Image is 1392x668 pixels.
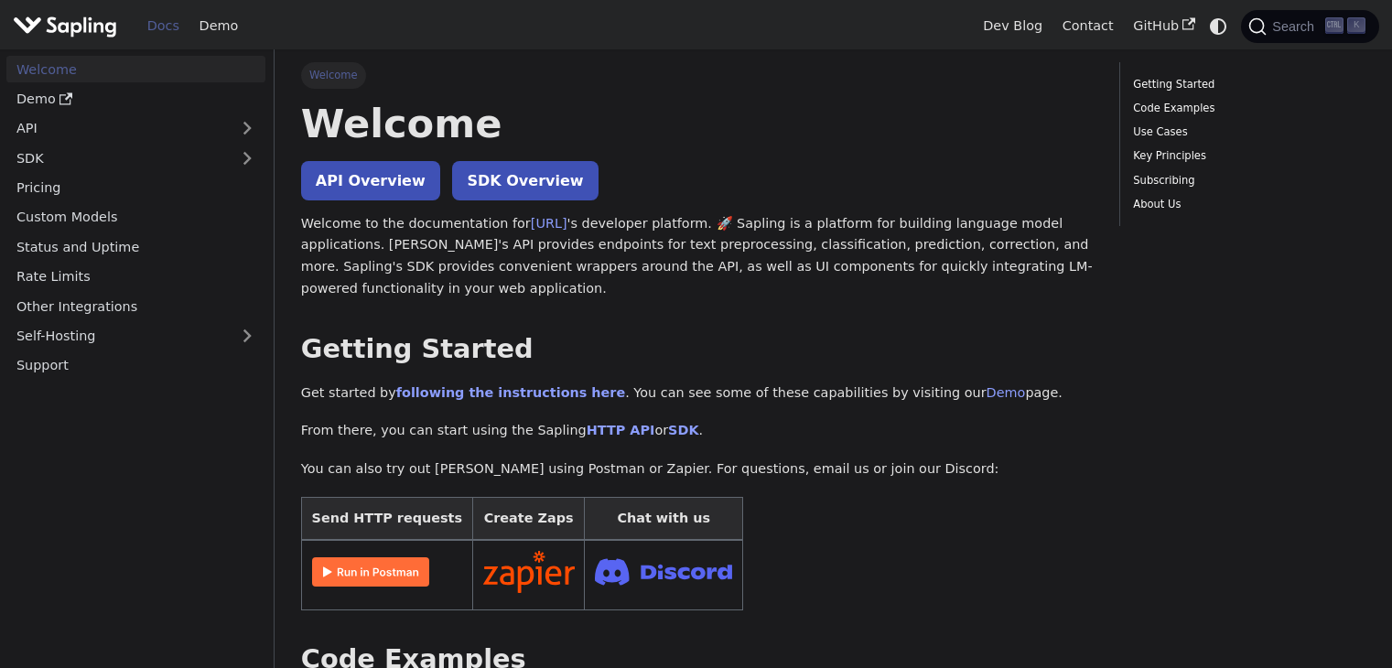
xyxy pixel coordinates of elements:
[229,115,265,142] button: Expand sidebar category 'API'
[531,216,567,231] a: [URL]
[1267,19,1325,34] span: Search
[13,13,117,39] img: Sapling.ai
[301,382,1093,404] p: Get started by . You can see some of these capabilities by visiting our page.
[6,323,265,350] a: Self-Hosting
[6,233,265,260] a: Status and Uptime
[13,13,124,39] a: Sapling.ai
[301,62,1093,88] nav: Breadcrumbs
[301,497,472,540] th: Send HTTP requests
[6,264,265,290] a: Rate Limits
[396,385,625,400] a: following the instructions here
[973,12,1052,40] a: Dev Blog
[1205,13,1232,39] button: Switch between dark and light mode (currently system mode)
[301,161,440,200] a: API Overview
[1133,76,1359,93] a: Getting Started
[987,385,1026,400] a: Demo
[6,352,265,379] a: Support
[6,145,229,171] a: SDK
[189,12,248,40] a: Demo
[1133,100,1359,117] a: Code Examples
[1133,147,1359,165] a: Key Principles
[137,12,189,40] a: Docs
[6,293,265,319] a: Other Integrations
[301,333,1093,366] h2: Getting Started
[668,423,698,437] a: SDK
[301,458,1093,480] p: You can also try out [PERSON_NAME] using Postman or Zapier. For questions, email us or join our D...
[1241,10,1378,43] button: Search (Ctrl+K)
[301,420,1093,442] p: From there, you can start using the Sapling or .
[301,99,1093,148] h1: Welcome
[301,213,1093,300] p: Welcome to the documentation for 's developer platform. 🚀 Sapling is a platform for building lang...
[301,62,366,88] span: Welcome
[587,423,655,437] a: HTTP API
[1133,124,1359,141] a: Use Cases
[6,204,265,231] a: Custom Models
[6,56,265,82] a: Welcome
[1133,196,1359,213] a: About Us
[1133,172,1359,189] a: Subscribing
[229,145,265,171] button: Expand sidebar category 'SDK'
[6,86,265,113] a: Demo
[1123,12,1204,40] a: GitHub
[6,175,265,201] a: Pricing
[595,553,732,590] img: Join Discord
[472,497,585,540] th: Create Zaps
[6,115,229,142] a: API
[585,497,743,540] th: Chat with us
[1052,12,1124,40] a: Contact
[452,161,598,200] a: SDK Overview
[312,557,429,587] img: Run in Postman
[1347,17,1365,34] kbd: K
[483,551,575,593] img: Connect in Zapier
